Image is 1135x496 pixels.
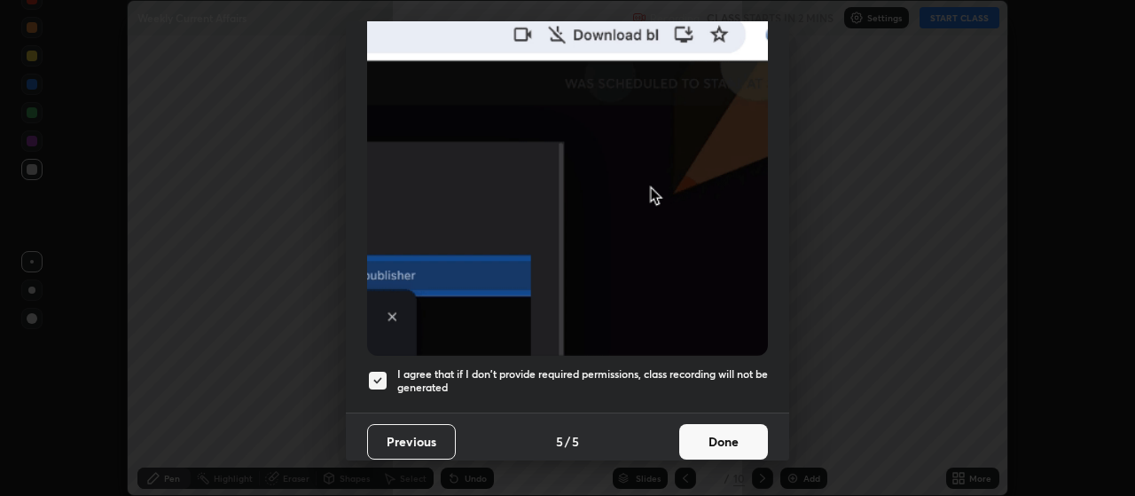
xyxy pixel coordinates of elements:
[572,432,579,451] h4: 5
[679,424,768,460] button: Done
[565,432,570,451] h4: /
[556,432,563,451] h4: 5
[397,367,768,395] h5: I agree that if I don't provide required permissions, class recording will not be generated
[367,424,456,460] button: Previous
